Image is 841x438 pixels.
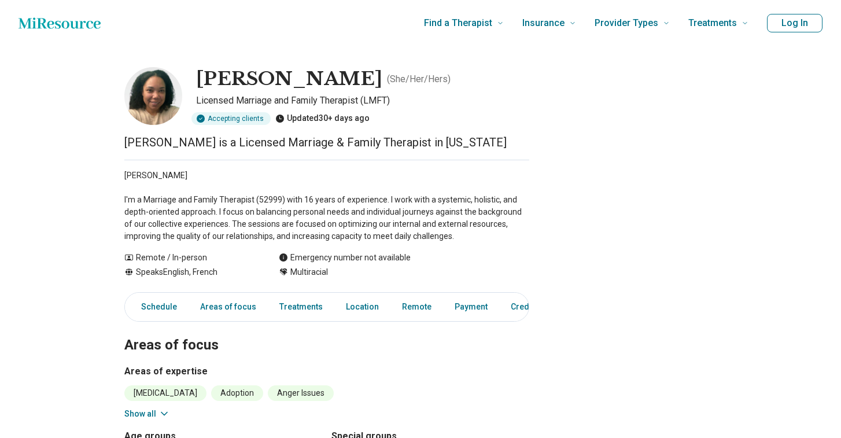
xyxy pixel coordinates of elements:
a: Areas of focus [193,295,263,319]
h1: [PERSON_NAME] [196,67,382,91]
p: Licensed Marriage and Family Therapist (LMFT) [196,94,529,108]
button: Log In [767,14,822,32]
div: Remote / In-person [124,252,256,264]
h3: Areas of expertise [124,365,529,378]
button: Show all [124,408,170,420]
a: Schedule [127,295,184,319]
span: Find a Therapist [424,15,492,31]
a: Home page [19,12,101,35]
div: Speaks English, French [124,266,256,278]
div: Emergency number not available [279,252,411,264]
li: Adoption [211,385,263,401]
span: Provider Types [595,15,658,31]
h2: Areas of focus [124,308,529,355]
span: Treatments [688,15,737,31]
a: Credentials [504,295,562,319]
a: Location [339,295,386,319]
li: [MEDICAL_DATA] [124,385,206,401]
a: Payment [448,295,495,319]
div: Updated 30+ days ago [275,112,370,125]
img: Sandra Berger, Licensed Marriage and Family Therapist (LMFT) [124,67,182,125]
p: [PERSON_NAME] is a Licensed Marriage & Family Therapist in [US_STATE] [124,134,529,150]
div: Accepting clients [191,112,271,125]
p: ( She/Her/Hers ) [387,72,451,86]
li: Anger Issues [268,385,334,401]
span: Insurance [522,15,565,31]
span: Multiracial [290,266,328,278]
a: Remote [395,295,438,319]
a: Treatments [272,295,330,319]
p: [PERSON_NAME] I'm a Marriage and Family Therapist (52999) with 16 years of experience. I work wit... [124,170,529,242]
